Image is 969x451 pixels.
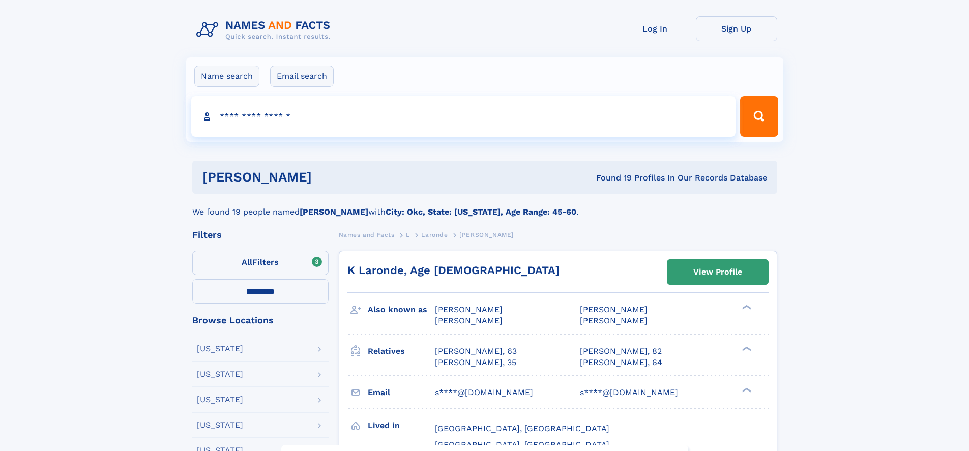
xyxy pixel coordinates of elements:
[435,316,503,325] span: [PERSON_NAME]
[667,260,768,284] a: View Profile
[580,357,662,368] a: [PERSON_NAME], 64
[421,228,448,241] a: Laronde
[435,440,609,449] span: [GEOGRAPHIC_DATA], [GEOGRAPHIC_DATA]
[580,316,648,325] span: [PERSON_NAME]
[192,316,329,325] div: Browse Locations
[580,305,648,314] span: [PERSON_NAME]
[740,345,752,352] div: ❯
[339,228,395,241] a: Names and Facts
[435,346,517,357] a: [PERSON_NAME], 63
[191,96,736,137] input: search input
[194,66,259,87] label: Name search
[197,370,243,378] div: [US_STATE]
[406,231,410,238] span: L
[347,264,560,277] a: K Laronde, Age [DEMOGRAPHIC_DATA]
[300,207,368,217] b: [PERSON_NAME]
[454,172,767,184] div: Found 19 Profiles In Our Records Database
[406,228,410,241] a: L
[197,345,243,353] div: [US_STATE]
[368,301,435,318] h3: Also known as
[740,96,778,137] button: Search Button
[202,171,454,184] h1: [PERSON_NAME]
[368,384,435,401] h3: Email
[192,230,329,239] div: Filters
[242,257,252,267] span: All
[368,417,435,434] h3: Lived in
[693,260,742,284] div: View Profile
[435,424,609,433] span: [GEOGRAPHIC_DATA], [GEOGRAPHIC_DATA]
[197,396,243,404] div: [US_STATE]
[270,66,334,87] label: Email search
[435,305,503,314] span: [PERSON_NAME]
[740,386,752,393] div: ❯
[580,346,662,357] a: [PERSON_NAME], 82
[192,194,777,218] div: We found 19 people named with .
[368,343,435,360] h3: Relatives
[192,16,339,44] img: Logo Names and Facts
[614,16,696,41] a: Log In
[740,304,752,311] div: ❯
[435,357,516,368] a: [PERSON_NAME], 35
[421,231,448,238] span: Laronde
[192,251,329,275] label: Filters
[386,207,576,217] b: City: Okc, State: [US_STATE], Age Range: 45-60
[696,16,777,41] a: Sign Up
[197,421,243,429] div: [US_STATE]
[459,231,514,238] span: [PERSON_NAME]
